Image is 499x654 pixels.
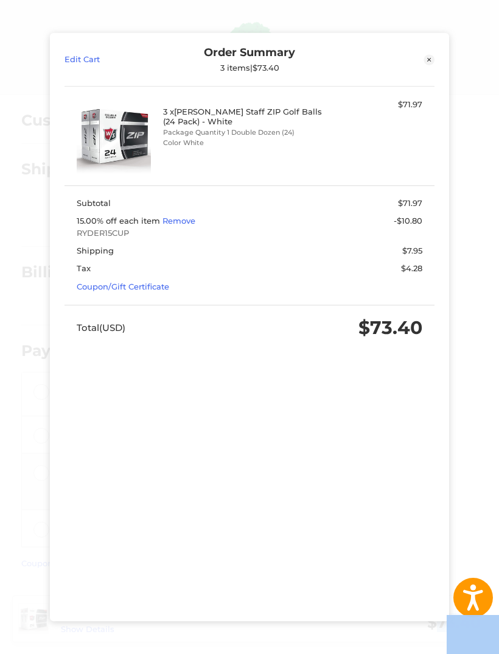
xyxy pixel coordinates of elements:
[77,216,162,226] span: 15.00% off each item
[358,316,422,339] span: $73.40
[163,128,333,138] li: Package Quantity 1 Double Dozen (24)
[398,198,422,208] span: $71.97
[77,246,114,255] span: Shipping
[402,246,422,255] span: $7.95
[401,263,422,273] span: $4.28
[77,322,125,333] span: Total (USD)
[394,216,422,226] span: -$10.80
[77,282,169,291] a: Coupon/Gift Certificate
[336,99,422,111] div: $71.97
[65,46,157,73] a: Edit Cart
[157,46,342,73] div: Order Summary
[77,263,91,273] span: Tax
[162,216,195,226] a: Remove
[77,198,111,208] span: Subtotal
[163,107,333,127] h4: 3 x [PERSON_NAME] Staff ZIP Golf Balls (24 Pack) - White
[163,138,333,148] li: Color White
[157,63,342,73] div: 3 items | $73.40
[77,227,422,240] span: RYDER15CUP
